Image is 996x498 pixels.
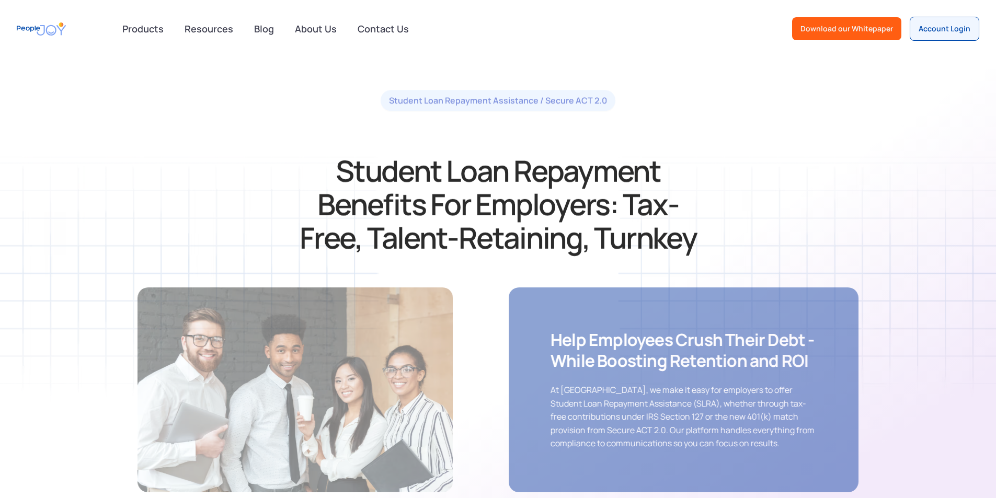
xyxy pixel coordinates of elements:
[919,24,970,34] div: Account Login
[248,17,280,40] a: Blog
[551,384,817,450] div: At [GEOGRAPHIC_DATA], we make it easy for employers to offer Student Loan Repayment Assistance (S...
[910,17,979,41] a: Account Login
[178,17,239,40] a: Resources
[351,17,415,40] a: Contact Us
[297,154,699,254] h1: Student Loan Repayment Benefits for Employers: Tax-Free, Talent-Retaining, Turnkey
[17,17,66,41] a: home
[116,18,170,39] div: Products
[389,94,607,107] div: Student Loan Repayment Assistance / Secure ACT 2.0
[551,329,817,371] div: Help Employees Crush Their Debt - While Boosting Retention and ROI
[289,17,343,40] a: About Us
[800,24,893,34] div: Download our Whitepaper
[792,17,901,40] a: Download our Whitepaper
